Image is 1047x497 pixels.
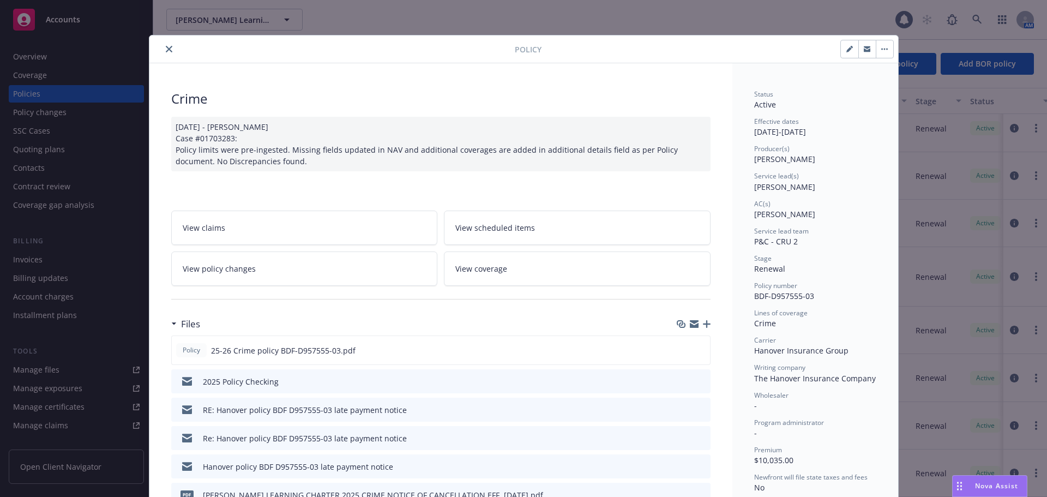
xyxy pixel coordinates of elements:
div: Re: Hanover policy BDF D957555-03 late payment notice [203,433,407,444]
span: Policy [180,345,202,355]
a: View scheduled items [444,211,711,245]
button: download file [679,433,688,444]
a: View claims [171,211,438,245]
span: 25-26 Crime policy BDF-D957555-03.pdf [211,345,356,356]
button: download file [678,345,687,356]
h3: Files [181,317,200,331]
button: download file [679,376,688,387]
div: Drag to move [953,476,966,496]
button: close [163,43,176,56]
span: View scheduled items [455,222,535,233]
button: Nova Assist [952,475,1027,497]
span: Service lead team [754,226,809,236]
span: Nova Assist [975,481,1018,490]
span: The Hanover Insurance Company [754,373,876,384]
span: Policy number [754,281,797,290]
span: BDF-D957555-03 [754,291,814,301]
button: download file [679,404,688,416]
span: View coverage [455,263,507,274]
span: View policy changes [183,263,256,274]
span: Effective dates [754,117,799,126]
button: preview file [696,404,706,416]
button: preview file [696,433,706,444]
span: Producer(s) [754,144,790,153]
span: [PERSON_NAME] [754,182,815,192]
button: preview file [696,345,706,356]
span: Crime [754,318,776,328]
div: RE: Hanover policy BDF D957555-03 late payment notice [203,404,407,416]
span: [PERSON_NAME] [754,209,815,219]
span: Hanover Insurance Group [754,345,849,356]
div: 2025 Policy Checking [203,376,279,387]
span: Program administrator [754,418,824,427]
div: Crime [171,89,711,108]
span: Lines of coverage [754,308,808,318]
span: [PERSON_NAME] [754,154,815,164]
span: Wholesaler [754,391,789,400]
button: preview file [696,376,706,387]
span: No [754,482,765,493]
button: preview file [696,461,706,472]
div: [DATE] - [PERSON_NAME] Case #01703283: Policy limits were pre-ingested. Missing fields updated in... [171,117,711,171]
span: Service lead(s) [754,171,799,181]
span: Writing company [754,363,805,372]
span: Renewal [754,264,785,274]
a: View policy changes [171,252,438,286]
a: View coverage [444,252,711,286]
span: Policy [515,44,541,55]
span: - [754,400,757,411]
span: $10,035.00 [754,455,793,465]
div: [DATE] - [DATE] [754,117,876,137]
span: Status [754,89,773,99]
span: Active [754,99,776,110]
span: AC(s) [754,199,771,208]
span: - [754,428,757,438]
div: Hanover policy BDF D957555-03 late payment notice [203,461,393,472]
div: Files [171,317,200,331]
span: P&C - CRU 2 [754,236,798,247]
span: Newfront will file state taxes and fees [754,472,868,482]
span: View claims [183,222,225,233]
span: Premium [754,445,782,454]
span: Stage [754,254,772,263]
button: download file [679,461,688,472]
span: Carrier [754,336,776,345]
